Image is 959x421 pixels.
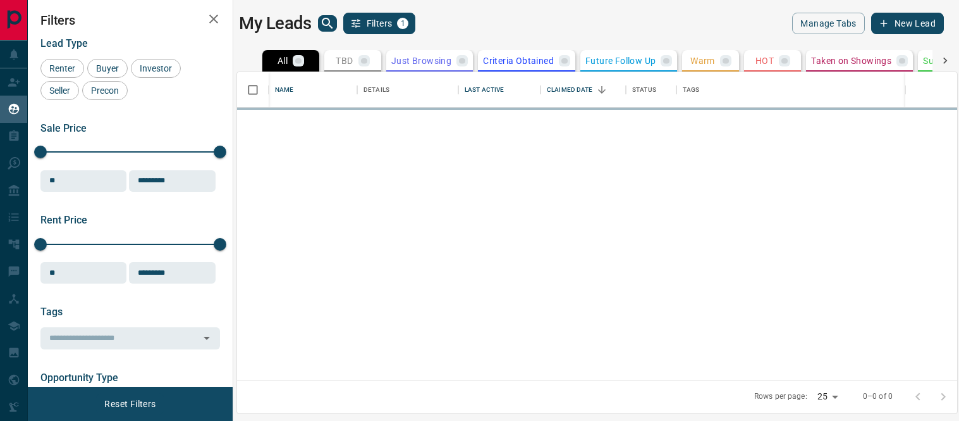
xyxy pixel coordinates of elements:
div: Buyer [87,59,128,78]
span: Rent Price [40,214,87,226]
div: Details [363,72,389,108]
span: Precon [87,85,123,96]
span: Seller [45,85,75,96]
p: Warm [690,56,715,65]
span: Buyer [92,63,123,73]
button: New Lead [871,13,944,34]
button: search button [318,15,337,32]
span: Lead Type [40,37,88,49]
span: Tags [40,306,63,318]
div: Tags [683,72,700,108]
h2: Filters [40,13,220,28]
span: 1 [398,19,407,28]
div: Last Active [458,72,541,108]
div: Claimed Date [541,72,626,108]
span: Sale Price [40,122,87,134]
p: Taken on Showings [811,56,891,65]
p: Future Follow Up [585,56,656,65]
div: Investor [131,59,181,78]
div: Details [357,72,458,108]
div: Name [269,72,357,108]
div: Renter [40,59,84,78]
div: Status [632,72,656,108]
p: TBD [336,56,353,65]
p: Just Browsing [391,56,451,65]
button: Filters1 [343,13,416,34]
span: Renter [45,63,80,73]
div: Claimed Date [547,72,593,108]
span: Opportunity Type [40,372,118,384]
div: Tags [676,72,906,108]
button: Reset Filters [96,393,164,415]
p: 0–0 of 0 [863,391,893,402]
h1: My Leads [239,13,312,34]
button: Sort [593,81,611,99]
p: HOT [755,56,774,65]
div: Status [626,72,676,108]
div: Name [275,72,294,108]
div: 25 [812,387,843,406]
span: Investor [135,63,176,73]
button: Manage Tabs [792,13,864,34]
div: Precon [82,81,128,100]
div: Last Active [465,72,504,108]
p: All [278,56,288,65]
p: Rows per page: [754,391,807,402]
p: Criteria Obtained [483,56,554,65]
div: Seller [40,81,79,100]
button: Open [198,329,216,347]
